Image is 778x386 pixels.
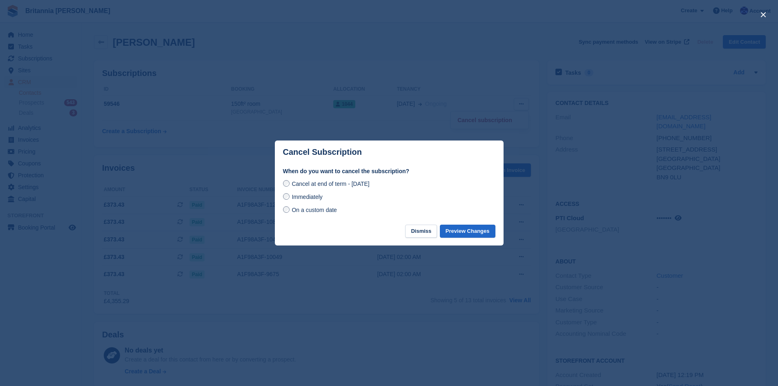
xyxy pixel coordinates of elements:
input: On a custom date [283,206,290,213]
button: close [757,8,770,21]
span: Cancel at end of term - [DATE] [292,181,369,187]
label: When do you want to cancel the subscription? [283,167,495,176]
span: Immediately [292,194,322,200]
p: Cancel Subscription [283,147,362,157]
button: Dismiss [405,225,437,238]
button: Preview Changes [440,225,495,238]
span: On a custom date [292,207,337,213]
input: Immediately [283,193,290,200]
input: Cancel at end of term - [DATE] [283,180,290,187]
